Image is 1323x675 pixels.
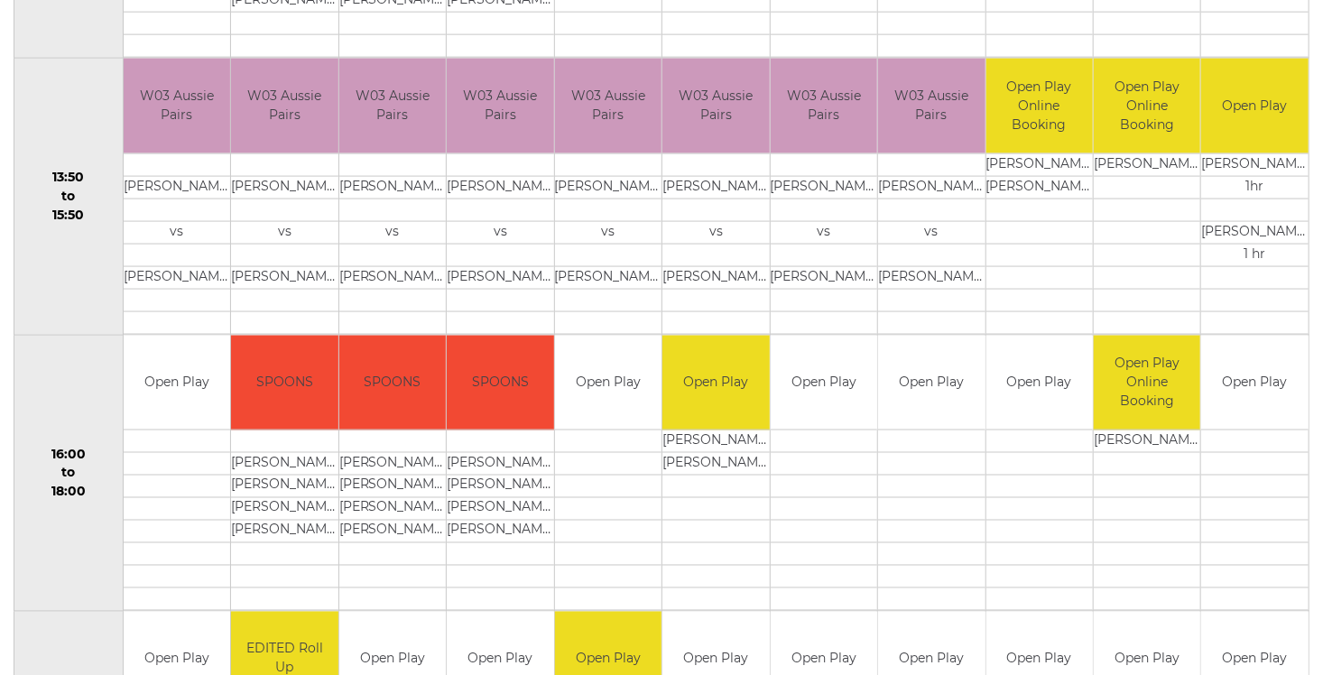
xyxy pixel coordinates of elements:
td: Open Play Online Booking [1094,336,1200,430]
td: Open Play [1201,336,1309,430]
td: [PERSON_NAME] [986,176,1093,199]
td: 1 hr [1201,244,1309,266]
td: [PERSON_NAME] [1201,221,1309,244]
td: Open Play [124,336,230,430]
td: [PERSON_NAME] [447,498,553,521]
td: [PERSON_NAME] [339,476,446,498]
td: W03 Aussie Pairs [339,59,446,153]
td: [PERSON_NAME] [231,176,338,199]
td: [PERSON_NAME] [339,498,446,521]
td: [PERSON_NAME] [878,266,985,289]
td: W03 Aussie Pairs [878,59,985,153]
td: vs [878,221,985,244]
td: [PERSON_NAME] [986,153,1093,176]
td: [PERSON_NAME] [339,266,446,289]
td: [PERSON_NAME] [231,498,338,521]
td: 16:00 to 18:00 [14,335,124,612]
td: [PERSON_NAME] [339,521,446,543]
td: W03 Aussie Pairs [231,59,338,153]
td: [PERSON_NAME] [124,266,230,289]
td: Open Play Online Booking [986,59,1093,153]
td: Open Play [771,336,877,430]
td: vs [555,221,661,244]
td: vs [124,221,230,244]
td: Open Play [878,336,985,430]
td: Open Play [986,336,1093,430]
td: Open Play [555,336,661,430]
td: [PERSON_NAME] [124,176,230,199]
td: [PERSON_NAME] [339,176,446,199]
td: SPOONS [447,336,553,430]
td: [PERSON_NAME] [447,453,553,476]
td: Open Play Online Booking [1094,59,1200,153]
td: [PERSON_NAME] [231,266,338,289]
td: Open Play [1201,59,1309,153]
td: [PERSON_NAME] [555,176,661,199]
td: [PERSON_NAME] [555,266,661,289]
td: [PERSON_NAME] [771,176,877,199]
td: [PERSON_NAME] [231,521,338,543]
td: W03 Aussie Pairs [662,59,769,153]
td: [PERSON_NAME] [231,453,338,476]
td: vs [447,221,553,244]
td: [PERSON_NAME] [447,176,553,199]
td: [PERSON_NAME] [878,176,985,199]
td: vs [662,221,769,244]
td: [PERSON_NAME] [339,453,446,476]
td: Open Play [662,336,769,430]
td: [PERSON_NAME] [447,521,553,543]
td: [PERSON_NAME] [662,176,769,199]
td: vs [771,221,877,244]
td: 1hr [1201,176,1309,199]
td: W03 Aussie Pairs [124,59,230,153]
td: [PERSON_NAME] [447,266,553,289]
td: SPOONS [339,336,446,430]
td: W03 Aussie Pairs [555,59,661,153]
td: [PERSON_NAME] [771,266,877,289]
td: [PERSON_NAME] [662,453,769,476]
td: [PERSON_NAME] [447,476,553,498]
td: [PERSON_NAME] [662,430,769,453]
td: [PERSON_NAME] [662,266,769,289]
td: vs [231,221,338,244]
td: 13:50 to 15:50 [14,59,124,336]
td: [PERSON_NAME] [1094,153,1200,176]
td: [PERSON_NAME] [231,476,338,498]
td: W03 Aussie Pairs [447,59,553,153]
td: [PERSON_NAME] [1201,153,1309,176]
td: [PERSON_NAME] [1094,430,1200,453]
td: W03 Aussie Pairs [771,59,877,153]
td: vs [339,221,446,244]
td: SPOONS [231,336,338,430]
